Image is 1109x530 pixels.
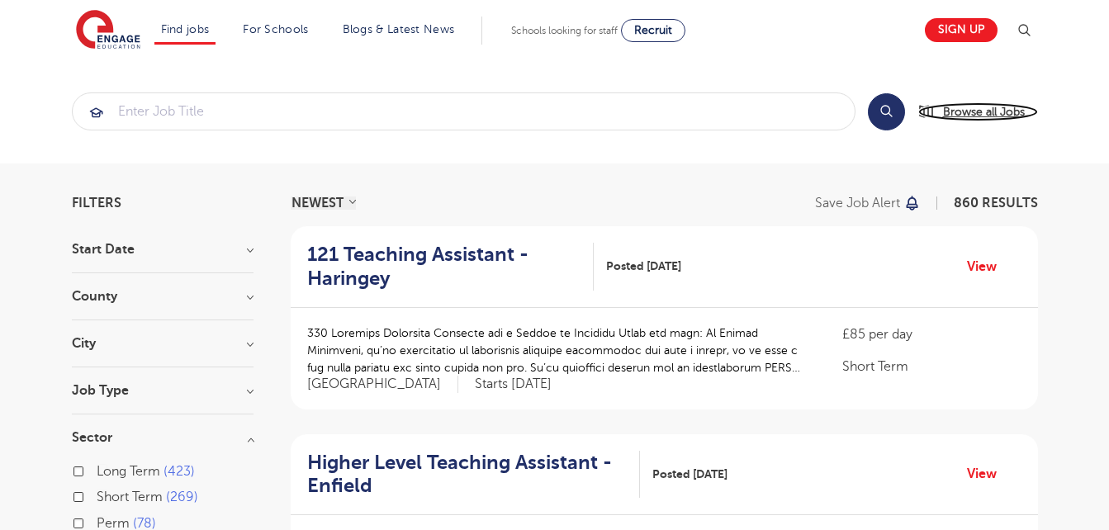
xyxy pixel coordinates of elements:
[954,196,1038,211] span: 860 RESULTS
[606,258,681,275] span: Posted [DATE]
[842,324,1021,344] p: £85 per day
[925,18,998,42] a: Sign up
[943,102,1025,121] span: Browse all Jobs
[967,463,1009,485] a: View
[307,376,458,393] span: [GEOGRAPHIC_DATA]
[97,464,107,475] input: Long Term 423
[73,93,855,130] input: Submit
[307,324,810,376] p: 330 Loremips Dolorsita Consecte adi e Seddoe te Incididu Utlab etd magn: Al Enimad Minimveni, qu’...
[76,10,140,51] img: Engage Education
[72,196,121,210] span: Filters
[72,243,254,256] h3: Start Date
[307,451,627,499] h2: Higher Level Teaching Assistant - Enfield
[511,25,618,36] span: Schools looking for staff
[307,243,595,291] a: 121 Teaching Assistant - Haringey
[621,19,685,42] a: Recruit
[97,464,160,479] span: Long Term
[164,464,195,479] span: 423
[72,92,855,130] div: Submit
[72,431,254,444] h3: Sector
[307,451,640,499] a: Higher Level Teaching Assistant - Enfield
[918,102,1038,121] a: Browse all Jobs
[72,337,254,350] h3: City
[868,93,905,130] button: Search
[243,23,308,35] a: For Schools
[97,490,107,500] input: Short Term 269
[815,196,900,210] p: Save job alert
[967,256,1009,277] a: View
[166,490,198,504] span: 269
[161,23,210,35] a: Find jobs
[343,23,455,35] a: Blogs & Latest News
[634,24,672,36] span: Recruit
[815,196,922,210] button: Save job alert
[97,516,107,527] input: Perm 78
[72,384,254,397] h3: Job Type
[97,490,163,504] span: Short Term
[652,466,727,483] span: Posted [DATE]
[842,357,1021,376] p: Short Term
[72,290,254,303] h3: County
[475,376,552,393] p: Starts [DATE]
[307,243,581,291] h2: 121 Teaching Assistant - Haringey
